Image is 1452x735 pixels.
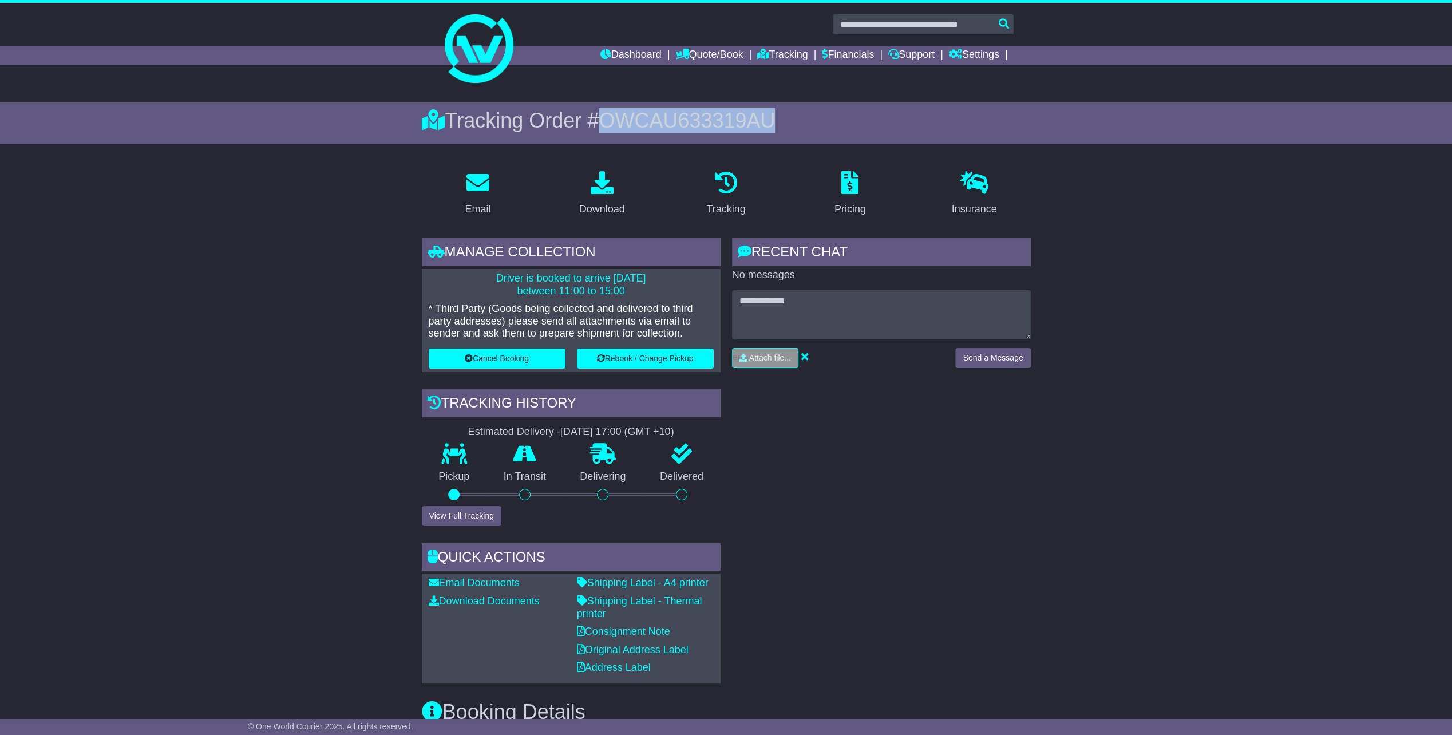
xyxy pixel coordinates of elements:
[600,46,662,65] a: Dashboard
[732,269,1031,282] p: No messages
[577,595,702,619] a: Shipping Label - Thermal printer
[429,595,540,607] a: Download Documents
[577,644,689,655] a: Original Address Label
[429,272,714,297] p: Driver is booked to arrive [DATE] between 11:00 to 15:00
[560,426,674,438] div: [DATE] 17:00 (GMT +10)
[422,543,721,574] div: Quick Actions
[577,577,709,588] a: Shipping Label - A4 printer
[563,471,643,483] p: Delivering
[757,46,808,65] a: Tracking
[577,626,670,637] a: Consignment Note
[486,471,563,483] p: In Transit
[422,389,721,420] div: Tracking history
[955,348,1030,368] button: Send a Message
[834,201,866,217] div: Pricing
[577,349,714,369] button: Rebook / Change Pickup
[599,109,775,132] span: OWCAU633319AU
[944,167,1004,221] a: Insurance
[429,303,714,340] p: * Third Party (Goods being collected and delivered to third party addresses) please send all atta...
[457,167,498,221] a: Email
[465,201,490,217] div: Email
[422,238,721,269] div: Manage collection
[579,201,625,217] div: Download
[888,46,935,65] a: Support
[732,238,1031,269] div: RECENT CHAT
[429,349,565,369] button: Cancel Booking
[706,201,745,217] div: Tracking
[572,167,632,221] a: Download
[422,108,1031,133] div: Tracking Order #
[949,46,999,65] a: Settings
[429,577,520,588] a: Email Documents
[827,167,873,221] a: Pricing
[577,662,651,673] a: Address Label
[675,46,743,65] a: Quote/Book
[422,506,501,526] button: View Full Tracking
[699,167,753,221] a: Tracking
[643,471,721,483] p: Delivered
[248,722,413,731] span: © One World Courier 2025. All rights reserved.
[422,471,487,483] p: Pickup
[822,46,874,65] a: Financials
[422,426,721,438] div: Estimated Delivery -
[422,701,1031,724] h3: Booking Details
[952,201,997,217] div: Insurance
